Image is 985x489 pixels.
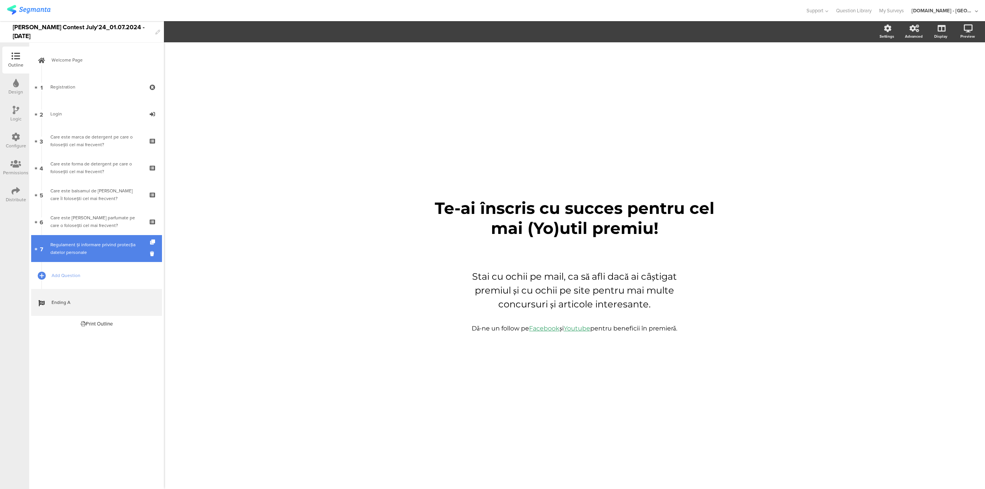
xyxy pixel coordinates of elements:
a: Facebook [529,325,559,332]
div: [DOMAIN_NAME] - [GEOGRAPHIC_DATA] [912,7,973,14]
div: Advanced [905,33,923,39]
span: 7 [40,244,43,253]
div: Preview [960,33,975,39]
div: Settings [880,33,894,39]
i: Delete [150,250,157,257]
span: Welcome Page [52,56,150,64]
div: Display [934,33,947,39]
p: Dă-ne un follow pe și pentru beneficii în premieră. [432,325,717,332]
div: Registration [50,83,142,91]
a: 2 Login [31,100,162,127]
span: 5 [40,190,43,199]
span: 1 [40,83,43,91]
div: Outline [8,62,23,68]
span: 6 [40,217,43,226]
a: 6 Care este [PERSON_NAME] parfumate pe care o folosești cel mai frecvent? [31,208,162,235]
div: Care este balsamul de rufe pe care îl folosești cel mai frecvent? [50,187,142,202]
div: Logic [10,115,22,122]
span: Add Question [52,272,150,279]
a: 4 Care este forma de detergent pe care o folosești cel mai frecvent? [31,154,162,181]
p: Stai cu ochii pe mail, ca să afli dacă ai câștigat premiul și cu ochii pe site pentru mai multe c... [459,270,690,311]
span: Support [806,7,823,14]
div: Care este forma de detergent pe care o folosești cel mai frecvent? [50,160,142,175]
div: Care este marca de detergent pe care o folosești cel mai frecvent? [50,133,142,149]
div: Print Outline [81,320,113,327]
a: Youtube [564,325,590,332]
div: Design [8,88,23,95]
a: 5 Care este balsamul de [PERSON_NAME] care îl folosești cel mai frecvent? [31,181,162,208]
p: Te-ai înscris cu succes pentru cel mai (Yo)util premiu! [432,198,717,238]
div: Distribute [6,196,26,203]
span: 4 [40,164,43,172]
div: Care este marca de perle parfumate pe care o folosești cel mai frecvent? [50,214,142,229]
a: Welcome Page [31,47,162,73]
span: 3 [40,137,43,145]
div: Permissions [3,169,28,176]
a: 7 Regulament și informare privind protecția datelor personale [31,235,162,262]
a: Ending A [31,289,162,316]
span: Ending A [52,299,150,306]
img: segmanta logo [7,5,50,15]
a: 1 Registration [31,73,162,100]
div: Regulament și informare privind protecția datelor personale [50,241,142,256]
div: Configure [6,142,26,149]
i: Duplicate [150,240,157,245]
span: 2 [40,110,43,118]
div: Login [50,110,142,118]
a: 3 Care este marca de detergent pe care o folosești cel mai frecvent? [31,127,162,154]
div: [PERSON_NAME] Contest July'24_01.07.2024 - [DATE] [13,21,152,42]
